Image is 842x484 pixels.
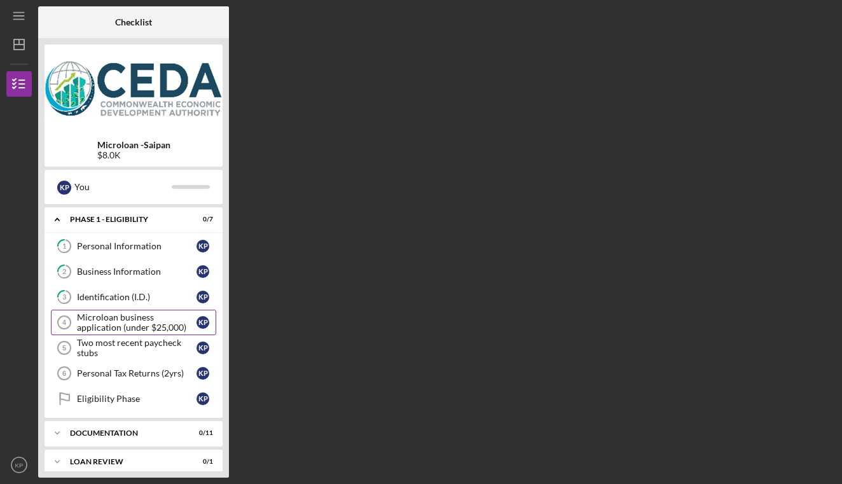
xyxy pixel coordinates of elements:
button: KP [6,452,32,478]
div: K P [197,265,209,278]
div: Loan Review [70,458,181,466]
a: 6Personal Tax Returns (2yrs)KP [51,361,216,386]
div: Business Information [77,266,197,277]
a: 4Microloan business application (under $25,000)KP [51,310,216,335]
a: 2Business InformationKP [51,259,216,284]
div: 0 / 11 [190,429,213,437]
div: K P [57,181,71,195]
div: K P [197,316,209,329]
tspan: 1 [62,242,66,251]
div: Two most recent paycheck stubs [77,338,197,358]
div: Documentation [70,429,181,437]
a: 3Identification (I.D.)KP [51,284,216,310]
a: 1Personal InformationKP [51,233,216,259]
div: Personal Tax Returns (2yrs) [77,368,197,378]
div: K P [197,392,209,405]
div: 0 / 7 [190,216,213,223]
div: $8.0K [97,150,170,160]
div: K P [197,367,209,380]
div: Identification (I.D.) [77,292,197,302]
b: Microloan -Saipan [97,140,170,150]
tspan: 5 [62,344,66,352]
div: K P [197,291,209,303]
div: Eligibility Phase [77,394,197,404]
tspan: 4 [62,319,67,326]
div: K P [197,342,209,354]
div: 0 / 1 [190,458,213,466]
tspan: 3 [62,293,66,301]
div: K P [197,240,209,252]
div: Personal Information [77,241,197,251]
a: 5Two most recent paycheck stubsKP [51,335,216,361]
div: You [74,176,172,198]
a: Eligibility PhaseKP [51,386,216,411]
text: KP [15,462,24,469]
b: Checklist [115,17,152,27]
tspan: 6 [62,370,66,377]
div: Microloan business application (under $25,000) [77,312,197,333]
div: Phase 1 - Eligibility [70,216,181,223]
tspan: 2 [62,268,66,276]
img: Product logo [45,51,223,127]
